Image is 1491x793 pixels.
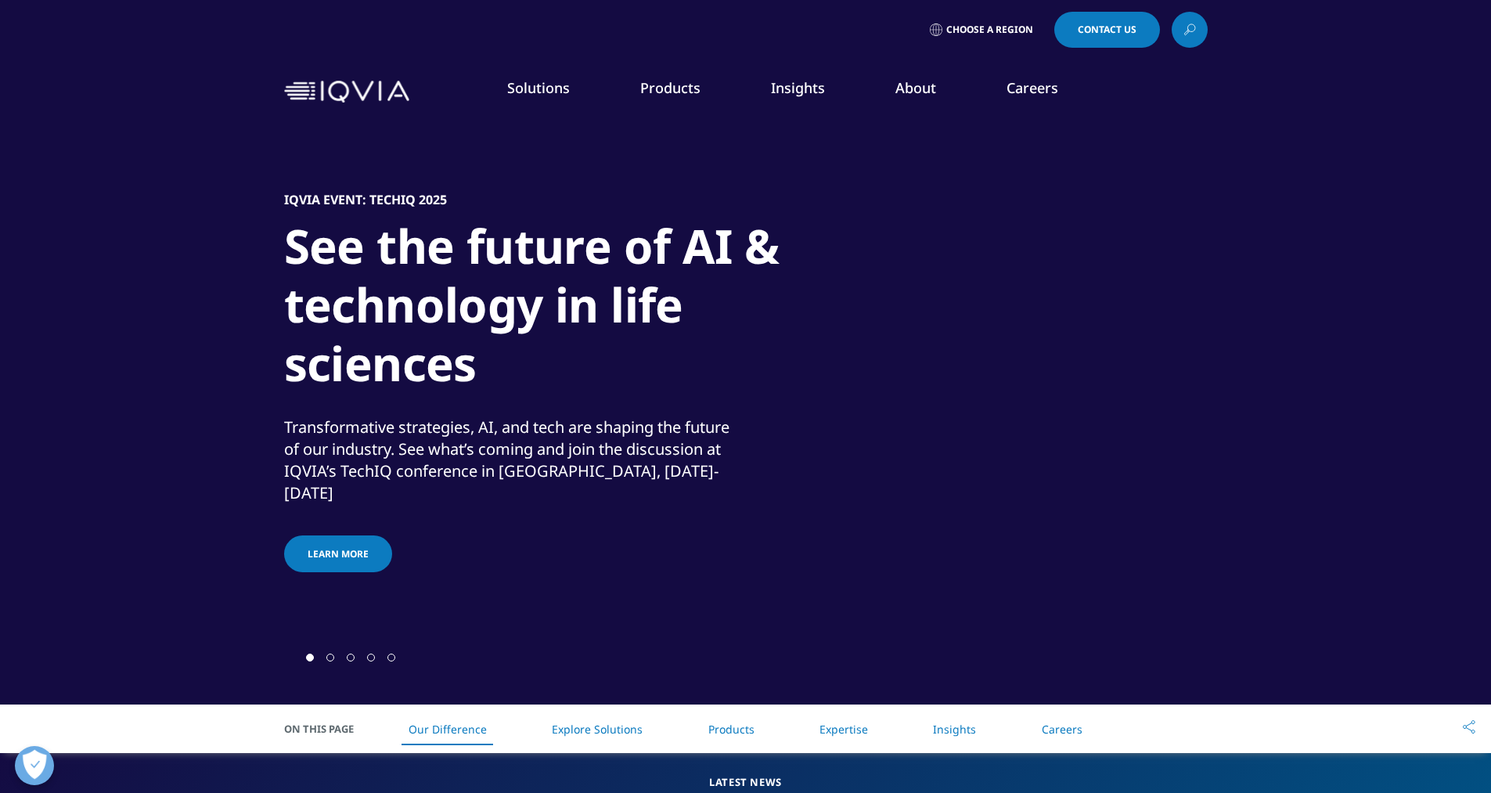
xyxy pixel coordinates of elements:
[284,416,742,504] div: Transformative strategies, AI, and tech are shaping the future of our industry. See what’s coming...
[284,192,447,207] h5: IQVIA Event: TechIQ 2025​
[771,78,825,97] a: Insights
[1054,12,1160,48] a: Contact Us
[284,81,409,103] img: IQVIA Healthcare Information Technology and Pharma Clinical Research Company
[413,650,417,665] div: Next slide
[284,721,370,737] span: On This Page
[306,654,314,661] span: Go to slide 1
[367,654,375,661] span: Go to slide 4
[284,650,288,665] div: Previous slide
[708,722,755,737] a: Products
[416,55,1208,128] nav: Primary
[284,117,1208,650] div: 1 / 5
[308,547,369,561] span: Learn more
[15,746,54,785] button: Ava eelistused
[552,722,643,737] a: Explore Solutions
[1007,78,1058,97] a: Careers
[284,535,392,572] a: Learn more
[1078,25,1136,34] span: Contact Us
[640,78,700,97] a: Products
[284,217,871,402] h1: See the future of AI & technology in life sciences​
[16,773,1475,791] h5: Latest News
[507,78,570,97] a: Solutions
[326,654,334,661] span: Go to slide 2
[409,722,487,737] a: Our Difference
[819,722,868,737] a: Expertise
[895,78,936,97] a: About
[347,654,355,661] span: Go to slide 3
[387,654,395,661] span: Go to slide 5
[1042,722,1082,737] a: Careers
[946,23,1033,36] span: Choose a Region
[933,722,976,737] a: Insights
